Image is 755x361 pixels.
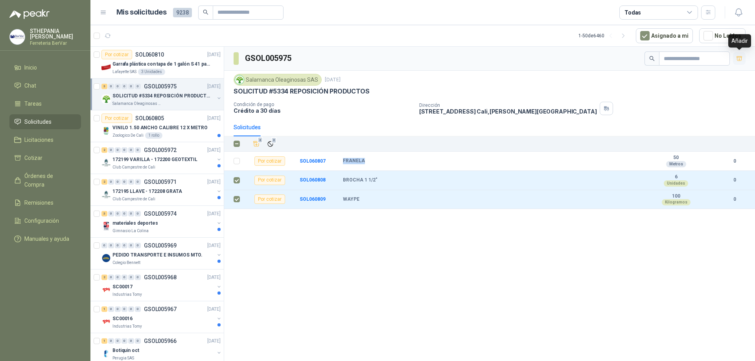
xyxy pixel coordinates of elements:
[122,179,127,185] div: 0
[254,194,285,204] div: Por cotizar
[101,317,111,326] img: Company Logo
[325,76,341,84] p: [DATE]
[112,260,140,266] p: Colegio Bennett
[112,101,162,107] p: Salamanca Oleaginosas SAS
[30,28,81,39] p: STHEPANIA [PERSON_NAME]
[135,179,141,185] div: 0
[101,82,222,107] a: 3 0 0 0 0 0 GSOL005975[DATE] Company LogoSOLICITUD #5334 REPOSICIÓN PRODUCTOSSalamanca Oleaginosa...
[234,102,413,107] p: Condición de pago
[24,172,74,189] span: Órdenes de Compra
[101,84,107,89] div: 3
[9,169,81,192] a: Órdenes de Compra
[101,209,222,234] a: 3 0 0 0 0 0 GSOL005974[DATE] Company Logomateriales deportesGimnasio La Colina
[101,243,107,248] div: 0
[144,179,177,185] p: GSOL005971
[271,137,277,143] span: 2
[300,158,326,164] a: SOL060807
[90,47,224,79] a: Por cotizarSOL060810[DATE] Company LogoGarrafa plástica con tapa de 1 galón S 41 para almacenar v...
[101,158,111,167] img: Company Logo
[128,84,134,89] div: 0
[724,176,746,184] b: 0
[101,190,111,199] img: Company Logo
[101,275,107,280] div: 2
[108,275,114,280] div: 0
[254,176,285,185] div: Por cotizar
[265,139,276,149] button: Ignorar
[636,28,693,43] button: Asignado a mi
[115,179,121,185] div: 0
[115,338,121,344] div: 0
[128,179,134,185] div: 0
[108,147,114,153] div: 0
[207,210,221,218] p: [DATE]
[115,243,121,248] div: 0
[90,110,224,142] a: Por cotizarSOL060805[DATE] Company LogoVINILO 1.50 ANCHO CALIBRE 12 X METROZoologico De Cali1 rollo
[112,69,136,75] p: Lafayette SAS
[112,92,210,100] p: SOLICITUD #5334 REPOSICIÓN PRODUCTOS
[112,156,197,163] p: 172199 VARILLA - 172200 GEOTEXTIL
[101,253,111,263] img: Company Logo
[343,196,359,203] b: WAYPE
[343,158,365,164] b: FRANELA
[649,56,655,61] span: search
[115,211,121,216] div: 0
[128,211,134,216] div: 0
[9,9,50,19] img: Logo peakr
[24,216,59,225] span: Configuración
[664,180,688,187] div: Unidades
[101,304,222,330] a: 1 0 0 0 0 0 GSOL005967[DATE] Company LogoSC00016Industrias Tomy
[254,156,285,166] div: Por cotizar
[112,347,139,354] p: Botiquin oct
[128,306,134,312] div: 0
[24,99,42,108] span: Tareas
[24,198,53,207] span: Remisiones
[135,275,141,280] div: 0
[207,178,221,186] p: [DATE]
[624,8,641,17] div: Todas
[578,29,630,42] div: 1 - 50 de 6460
[144,338,177,344] p: GSOL005966
[108,179,114,185] div: 0
[649,155,703,161] b: 50
[300,177,326,183] b: SOL060808
[24,117,52,126] span: Solicitudes
[24,81,36,90] span: Chat
[207,242,221,249] p: [DATE]
[108,338,114,344] div: 0
[9,150,81,165] a: Cotizar
[662,199,691,205] div: Kilogramos
[724,196,746,203] b: 0
[112,196,155,202] p: Club Campestre de Cali
[666,161,686,167] div: Metros
[9,231,81,246] a: Manuales y ayuda
[128,243,134,248] div: 0
[101,338,107,344] div: 1
[101,273,222,298] a: 2 0 0 0 0 0 GSOL005968[DATE] Company LogoSC00017Industrias Tomy
[122,147,127,153] div: 0
[649,193,703,200] b: 100
[203,9,208,15] span: search
[144,306,177,312] p: GSOL005967
[207,274,221,281] p: [DATE]
[234,74,322,86] div: Salamanca Oleaginosas SAS
[128,275,134,280] div: 0
[235,75,244,84] img: Company Logo
[101,114,132,123] div: Por cotizar
[122,275,127,280] div: 0
[135,115,164,121] p: SOL060805
[207,51,221,59] p: [DATE]
[115,147,121,153] div: 0
[419,103,597,108] p: Dirección
[108,211,114,216] div: 0
[24,154,42,162] span: Cotizar
[101,147,107,153] div: 2
[101,285,111,295] img: Company Logo
[108,84,114,89] div: 0
[135,338,141,344] div: 0
[112,228,149,234] p: Gimnasio La Colina
[112,132,144,139] p: Zoologico De Cali
[135,243,141,248] div: 0
[112,251,203,259] p: PEDIDO TRANSPORTE E INSUMOS MTO.
[135,147,141,153] div: 0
